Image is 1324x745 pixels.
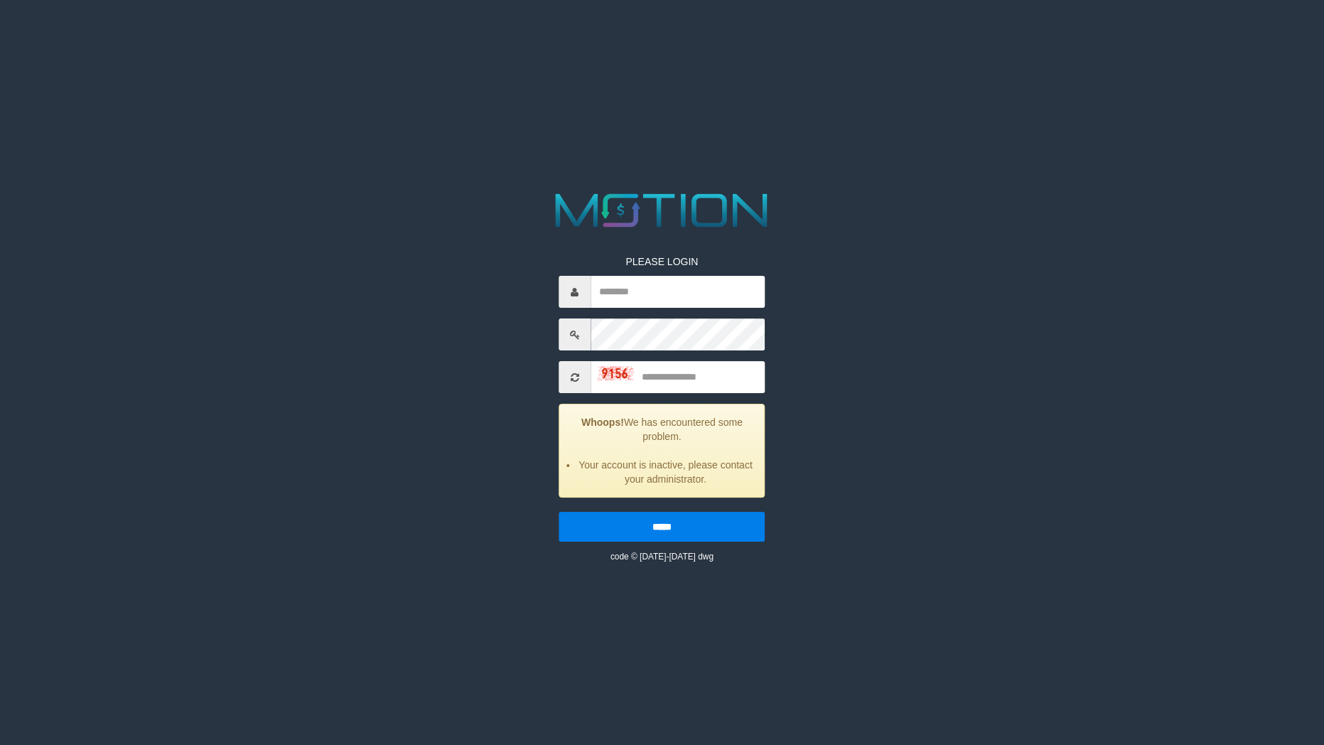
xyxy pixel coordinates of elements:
[581,417,624,428] strong: Whoops!
[598,366,633,380] img: captcha
[577,458,753,486] li: Your account is inactive, please contact your administrator.
[559,404,765,498] div: We has encountered some problem.
[610,552,714,562] small: code © [DATE]-[DATE] dwg
[559,254,765,269] p: PLEASE LOGIN
[546,188,777,233] img: MOTION_logo.png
